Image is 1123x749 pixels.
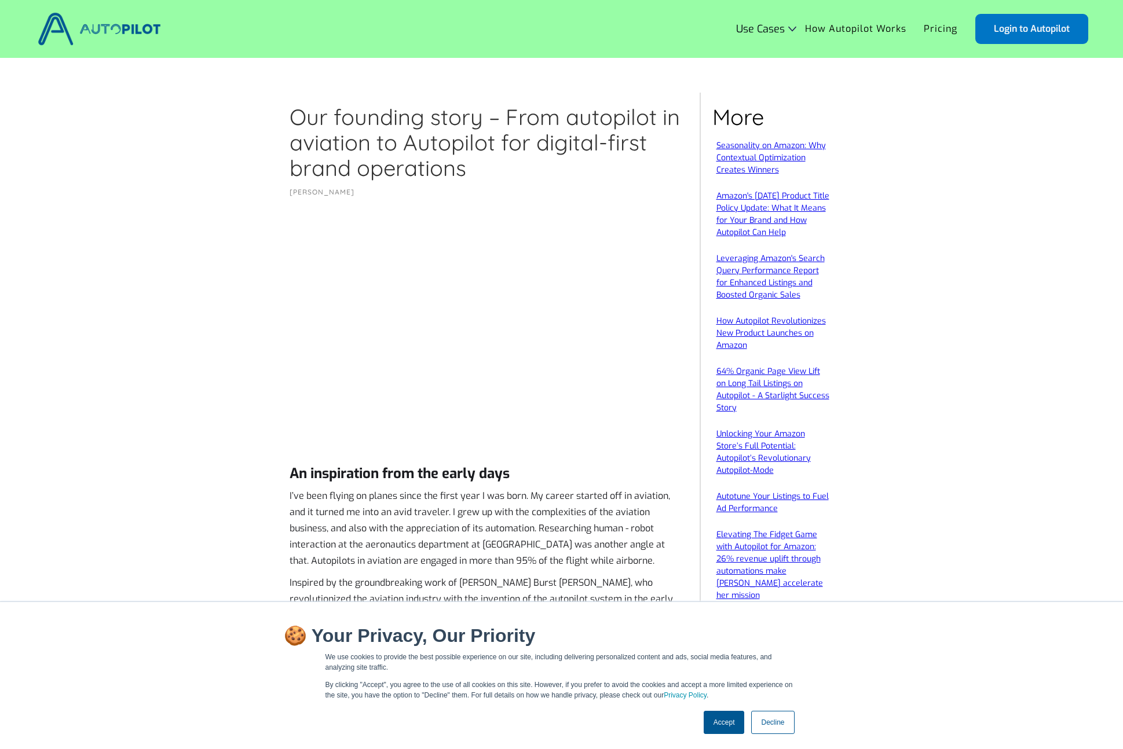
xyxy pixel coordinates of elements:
p: Inspired by the groundbreaking work of [PERSON_NAME] Burst [PERSON_NAME], who revolutionized the ... [290,575,682,623]
h1: Our founding story – From autopilot in aviation to Autopilot for digital-first brand operations [290,104,682,181]
iframe: YouTube embed [290,233,682,453]
a: Pricing [915,18,966,40]
h3: An inspiration from the early days [290,465,637,482]
p: By clicking "Accept", you agree to the use of all cookies on this site. However, if you prefer to... [325,680,798,700]
a: Amazon's [DATE] Product Title Policy Update: What It Means for Your Brand and How Autopilot Can Help [716,190,829,238]
h1: More [712,104,834,130]
a: Login to Autopilot [975,14,1088,44]
div: Use Cases [736,23,785,35]
p: I’ve been flying on planes since the first year I was born. My career started off in aviation, an... [290,488,682,569]
a: Privacy Policy [664,691,707,699]
a: Accept [704,711,745,734]
a: Elevating The Fidget Game with Autopilot for Amazon: 26% revenue uplift through automations make ... [716,529,823,601]
a: How Autopilot Works [796,18,915,40]
div: [PERSON_NAME] [290,186,682,198]
a: Decline [751,711,794,734]
div: Use Cases [736,23,796,35]
a: Leveraging Amazon's Search Query Performance Report for Enhanced Listings and Boosted Organic Sales [716,253,825,300]
a: How Autopilot Revolutionizes New Product Launches on Amazon [716,315,826,351]
a: Seasonality on Amazon: Why Contextual Optimization Creates Winners [716,140,826,175]
h2: 🍪 Your Privacy, Our Priority [284,625,840,646]
a: Unlocking Your Amazon Store’s Full Potential: Autopilot’s Revolutionary Autopilot-Mode [716,428,811,476]
img: Icon Rounded Chevron Dark - BRIX Templates [788,26,796,31]
a: Autotune Your Listings to Fuel Ad Performance [716,491,829,514]
a: 64% Organic Page View Lift on Long Tail Listings on Autopilot - A Starlight Success Story [716,366,829,413]
p: We use cookies to provide the best possible experience on our site, including delivering personal... [325,652,798,673]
